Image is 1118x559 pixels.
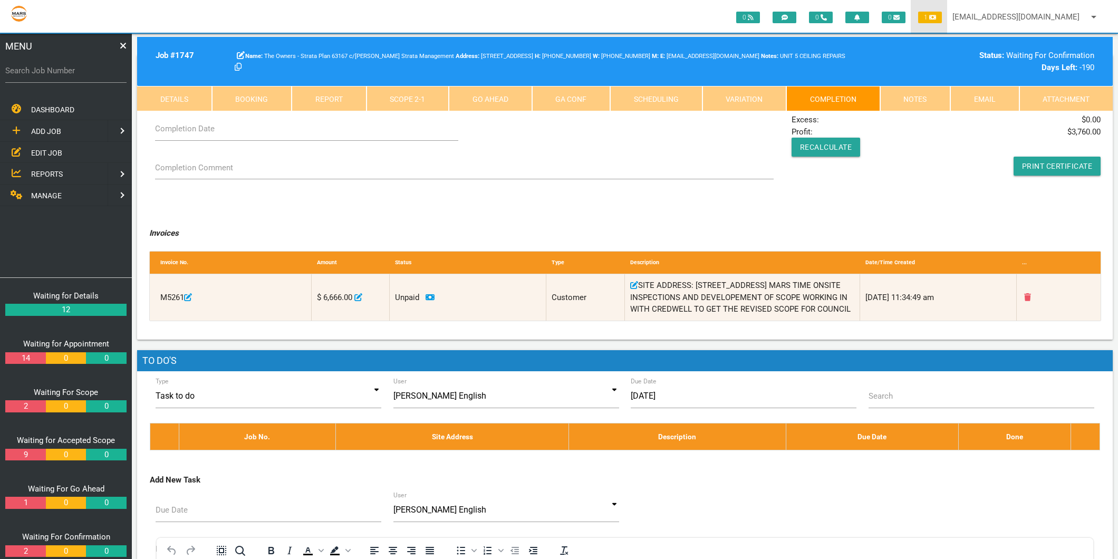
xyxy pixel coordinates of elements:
button: Recalculate [792,138,861,157]
label: Due Date [631,377,657,386]
span: [PHONE_NUMBER] [593,53,650,60]
a: 2 [5,400,45,412]
span: $ 3,760.00 [1067,126,1101,138]
a: Booking [212,86,292,111]
th: Site Address [336,423,569,450]
label: Search [869,390,893,402]
div: Invoice No. [155,252,312,274]
label: Due Date [156,504,188,516]
div: Waiting For Confirmation -190 [869,50,1094,73]
a: Print Certificate [1014,157,1101,176]
button: Bold [262,543,280,558]
div: Amount [312,252,390,274]
div: Description [625,252,860,274]
label: Type [156,377,169,386]
a: Waiting For Confirmation [22,532,110,542]
button: Find and replace [231,543,249,558]
a: Report [292,86,367,111]
a: 12 [5,304,127,316]
div: Date/Time Created [860,252,1017,274]
a: Notes [880,86,951,111]
a: Waiting for Details [33,291,99,301]
div: SITE ADDRESS: [STREET_ADDRESS] MARS TIME ONSITE INSPECTIONS AND DEVELOPEMENT OF SCOPE WORKING IN ... [625,274,860,321]
a: GA Conf [532,86,611,111]
a: 0 [46,497,86,509]
a: Email [950,86,1019,111]
label: Completion Date [155,123,215,135]
label: User [393,490,407,500]
label: Search Job Number [5,65,127,77]
h1: To Do's [137,350,1113,371]
img: s3file [11,5,27,22]
button: Decrease indent [506,543,524,558]
span: 0 [736,12,760,23]
a: 0 [86,545,126,557]
b: Address: [456,53,479,60]
a: 0 [86,497,126,509]
button: Align center [384,543,402,558]
b: H: [535,53,541,60]
span: 0 [809,12,833,23]
a: Waiting for Accepted Scope [17,436,115,445]
a: 0 [46,400,86,412]
span: The Owners - Strata Plan 63167 c/[PERSON_NAME] Strata Management [245,53,454,60]
span: [STREET_ADDRESS] [456,53,533,60]
button: Increase indent [524,543,542,558]
a: Completion [786,86,880,111]
th: Description [568,423,786,450]
a: Attachment [1019,86,1113,111]
span: EDIT JOB [31,148,62,157]
div: [DATE] 11:34:49 am [860,274,1017,321]
a: Waiting For Scope [34,388,98,397]
span: Unpaid [395,293,419,302]
a: Waiting for Appointment [23,339,109,349]
b: W: [593,53,600,60]
div: Text color Black [299,543,325,558]
a: 1 [5,497,45,509]
b: Notes: [761,53,778,60]
a: Variation [702,86,787,111]
div: M5261 [155,274,312,321]
span: DASHBOARD [31,105,74,114]
a: Click to pay invoice [426,293,435,302]
button: Select all [213,543,230,558]
a: 0 [86,449,126,461]
div: Type [546,252,625,274]
th: Done [959,423,1071,450]
a: 0 [86,352,126,364]
button: Clear formatting [555,543,573,558]
a: 9 [5,449,45,461]
span: MANAGE [31,191,62,200]
div: Bullet list [452,543,478,558]
div: ... [1017,252,1095,274]
button: Align left [365,543,383,558]
b: Add New Task [150,475,200,485]
div: $ 6,666.00 [312,274,390,321]
label: Description [156,543,196,555]
th: Job No. [179,423,336,450]
div: Total Project Amount: Total Paid: Invoiced Already: To be Invoiced: Excess: Profit: [786,66,1107,176]
div: Status [390,252,546,274]
button: Justify [421,543,439,558]
a: 0 [46,352,86,364]
b: Status: [979,51,1004,60]
div: Numbered list [479,543,505,558]
button: Undo [163,543,181,558]
a: 0 [86,400,126,412]
th: Due Date [786,423,958,450]
button: Align right [402,543,420,558]
a: 14 [5,352,45,364]
a: Scheduling [610,86,702,111]
a: Waiting For Go Ahead [28,484,104,494]
span: 0 [882,12,905,23]
b: Job # 1747 [156,51,194,60]
label: Completion Comment [155,162,233,174]
span: [EMAIL_ADDRESS][DOMAIN_NAME] [660,53,759,60]
span: MENU [5,39,32,53]
a: 0 [46,449,86,461]
div: Customer [546,274,625,321]
i: Invoices [149,228,179,238]
b: E: [660,53,665,60]
span: UNIT 5 CEILING REPAIRS [761,53,845,60]
div: Background color Black [326,543,352,558]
